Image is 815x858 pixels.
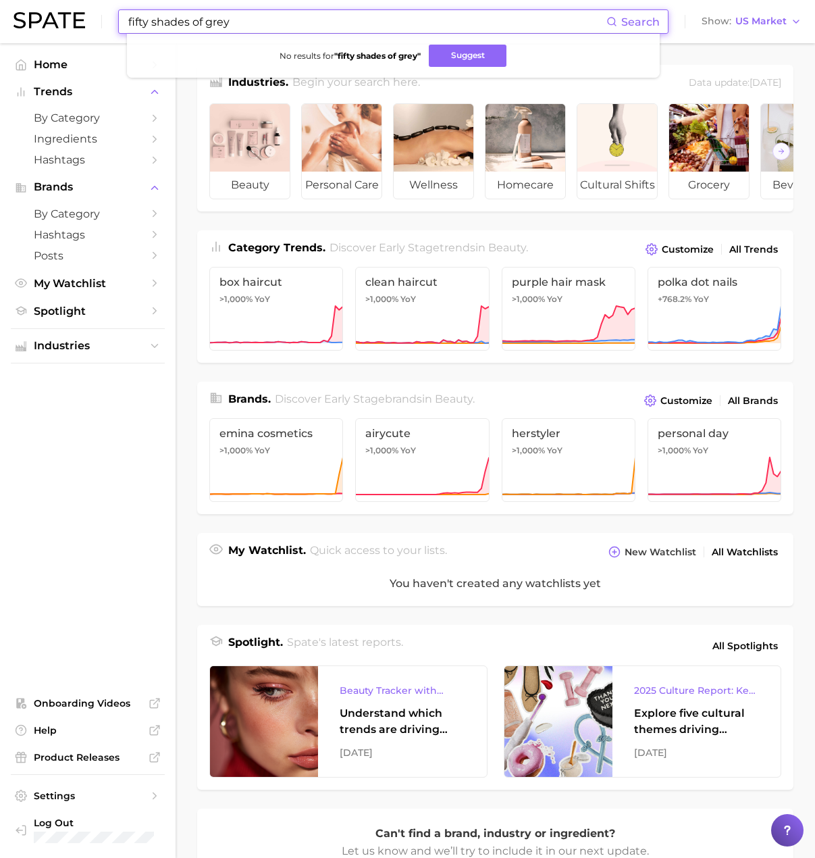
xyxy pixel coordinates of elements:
[11,273,165,294] a: My Watchlist
[625,547,696,558] span: New Watchlist
[702,18,731,25] span: Show
[11,720,165,740] a: Help
[34,228,142,241] span: Hashtags
[712,638,778,654] span: All Spotlights
[400,294,416,305] span: YoY
[485,172,565,199] span: homecare
[693,445,708,456] span: YoY
[11,747,165,767] a: Product Releases
[11,107,165,128] a: by Category
[340,745,465,761] div: [DATE]
[512,445,545,455] span: >1,000%
[547,294,562,305] span: YoY
[34,790,142,802] span: Settings
[621,16,660,28] span: Search
[660,395,712,407] span: Customize
[334,51,421,61] strong: " fifty shades of grey "
[255,445,270,456] span: YoY
[302,172,382,199] span: personal care
[209,103,290,199] a: beauty
[512,294,545,304] span: >1,000%
[11,54,165,75] a: Home
[255,294,270,305] span: YoY
[435,393,473,405] span: beauty
[11,813,165,847] a: Log out. Currently logged in with e-mail yumi.toki@spate.nyc.
[512,276,625,288] span: purple hair mask
[228,542,306,561] h1: My Watchlist.
[197,561,793,606] div: You haven't created any watchlists yet
[648,267,781,351] a: polka dot nails+768.2% YoY
[34,340,142,352] span: Industries
[772,143,790,160] button: Scroll Right
[340,825,651,842] p: Can't find a brand, industry or ingredient?
[689,74,781,93] div: Data update: [DATE]
[34,58,142,71] span: Home
[11,82,165,102] button: Trends
[648,418,781,502] a: personal day>1,000% YoY
[11,149,165,170] a: Hashtags
[340,705,465,738] div: Understand which trends are driving engagement across platforms in the skin, hair, makeup, and fr...
[400,445,416,456] span: YoY
[429,45,506,67] button: Suggest
[712,547,778,558] span: All Watchlists
[34,153,142,166] span: Hashtags
[502,267,635,351] a: purple hair mask>1,000% YoY
[228,74,288,93] h1: Industries.
[34,817,154,829] span: Log Out
[355,267,489,351] a: clean haircut>1,000% YoY
[219,427,333,440] span: emina cosmetics
[365,276,479,288] span: clean haircut
[34,305,142,318] span: Spotlight
[11,786,165,806] a: Settings
[11,224,165,245] a: Hashtags
[292,74,420,93] h2: Begin your search here.
[393,103,474,199] a: wellness
[34,132,142,145] span: Ingredients
[11,203,165,224] a: by Category
[34,697,142,709] span: Onboarding Videos
[547,445,562,456] span: YoY
[488,241,526,254] span: beauty
[34,249,142,262] span: Posts
[14,12,85,28] img: SPATE
[287,634,403,657] h2: Spate's latest reports.
[11,245,165,266] a: Posts
[605,542,700,561] button: New Watchlist
[658,294,691,304] span: +768.2%
[209,665,488,778] a: Beauty Tracker with Popularity IndexUnderstand which trends are driving engagement across platfor...
[365,427,479,440] span: airycute
[34,181,142,193] span: Brands
[726,241,781,259] a: All Trends
[394,172,473,199] span: wellness
[219,445,253,455] span: >1,000%
[365,445,398,455] span: >1,000%
[735,18,787,25] span: US Market
[365,294,398,304] span: >1,000%
[669,172,749,199] span: grocery
[280,51,421,61] span: No results for
[228,634,283,657] h1: Spotlight.
[11,128,165,149] a: Ingredients
[634,705,760,738] div: Explore five cultural themes driving influence across beauty, food, and pop culture.
[725,392,781,410] a: All Brands
[662,244,714,255] span: Customize
[209,267,343,351] a: box haircut>1,000% YoY
[658,427,771,440] span: personal day
[34,277,142,290] span: My Watchlist
[502,418,635,502] a: herstyler>1,000% YoY
[11,177,165,197] button: Brands
[219,294,253,304] span: >1,000%
[34,207,142,220] span: by Category
[577,172,657,199] span: cultural shifts
[310,542,447,561] h2: Quick access to your lists.
[210,172,290,199] span: beauty
[11,693,165,713] a: Onboarding Videos
[577,103,658,199] a: cultural shifts
[708,543,781,561] a: All Watchlists
[34,751,142,763] span: Product Releases
[301,103,382,199] a: personal care
[693,294,709,305] span: YoY
[34,724,142,736] span: Help
[642,240,717,259] button: Customize
[275,393,475,405] span: Discover Early Stage brands in .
